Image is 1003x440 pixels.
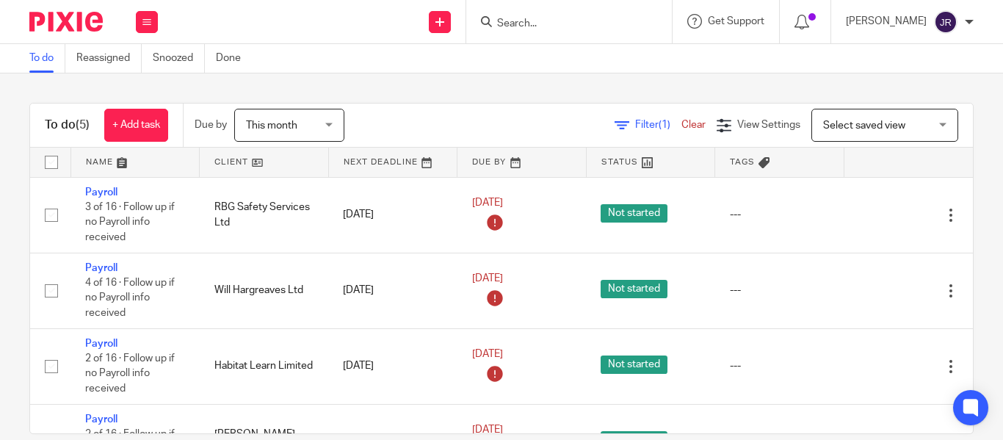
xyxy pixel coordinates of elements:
[200,177,329,253] td: RBG Safety Services Ltd
[328,253,457,328] td: [DATE]
[730,283,830,297] div: ---
[85,263,117,273] a: Payroll
[496,18,628,31] input: Search
[601,356,667,374] span: Not started
[737,120,800,130] span: View Settings
[195,118,227,132] p: Due by
[601,280,667,298] span: Not started
[730,358,830,373] div: ---
[76,44,142,73] a: Reassigned
[29,44,65,73] a: To do
[708,16,764,26] span: Get Support
[730,158,755,166] span: Tags
[472,425,503,436] span: [DATE]
[472,198,503,208] span: [DATE]
[85,202,175,242] span: 3 of 16 · Follow up if no Payroll info received
[76,119,90,131] span: (5)
[934,10,957,34] img: svg%3E
[246,120,297,131] span: This month
[200,328,329,404] td: Habitat Learn Limited
[328,177,457,253] td: [DATE]
[45,118,90,133] h1: To do
[472,274,503,284] span: [DATE]
[29,12,103,32] img: Pixie
[681,120,706,130] a: Clear
[153,44,205,73] a: Snoozed
[85,278,175,318] span: 4 of 16 · Follow up if no Payroll info received
[216,44,252,73] a: Done
[823,120,905,131] span: Select saved view
[472,350,503,360] span: [DATE]
[846,14,927,29] p: [PERSON_NAME]
[730,207,830,222] div: ---
[328,328,457,404] td: [DATE]
[635,120,681,130] span: Filter
[85,339,117,349] a: Payroll
[601,204,667,223] span: Not started
[659,120,670,130] span: (1)
[85,353,175,394] span: 2 of 16 · Follow up if no Payroll info received
[85,187,117,198] a: Payroll
[200,253,329,328] td: Will Hargreaves Ltd
[104,109,168,142] a: + Add task
[85,414,117,425] a: Payroll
